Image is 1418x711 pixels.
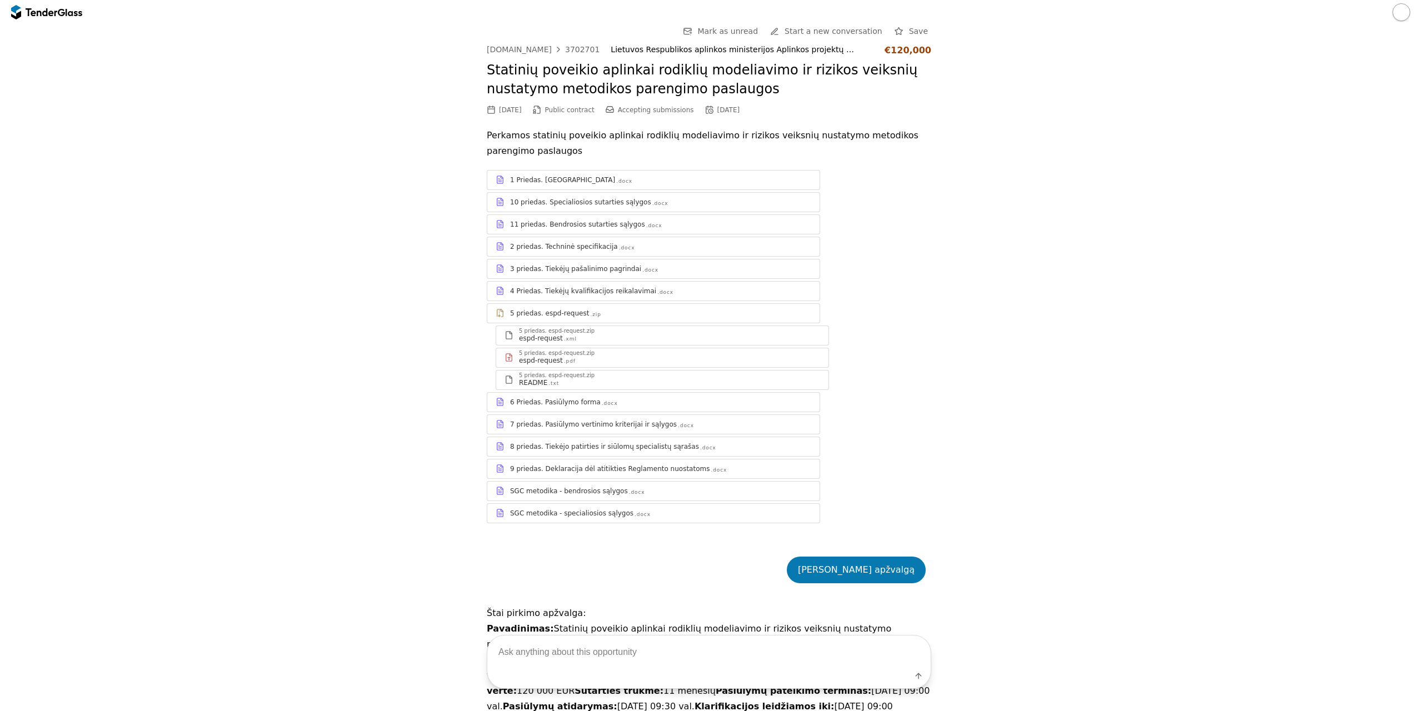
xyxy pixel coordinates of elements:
a: 11 priedas. Bendrosios sutarties sąlygos.docx [487,214,820,234]
div: .zip [590,311,601,318]
div: .docx [635,511,651,518]
span: Save [909,27,928,36]
div: 11 priedas. Bendrosios sutarties sąlygos [510,220,645,229]
div: 3 priedas. Tiekėjų pašalinimo pagrindai [510,264,641,273]
div: .docx [602,400,618,407]
div: [PERSON_NAME] apžvalgą [798,562,915,578]
div: Lietuvos Respublikos aplinkos ministerijos Aplinkos projektų valdymo agentūra [611,45,873,54]
div: .txt [548,380,559,387]
a: 5 priedas. espd-request.zip [487,303,820,323]
div: SGC metodika - specialiosios sąlygos [510,509,633,518]
div: 6 Priedas. Pasiūlymo forma [510,398,601,407]
div: SGC metodika - bendrosios sąlygos [510,487,628,495]
div: espd-request [519,334,563,343]
div: .docx [700,444,716,452]
div: 9 priedas. Deklaracija dėl atitikties Reglamento nuostatoms [510,464,710,473]
div: .docx [619,244,635,252]
div: 5 priedas. espd-request.zip [519,328,595,334]
div: 2 priedas. Techninė specifikacija [510,242,618,251]
a: SGC metodika - specialiosios sąlygos.docx [487,503,820,523]
a: 9 priedas. Deklaracija dėl atitikties Reglamento nuostatoms.docx [487,459,820,479]
div: .docx [657,289,673,296]
p: Štai pirkimo apžvalga: [487,605,931,621]
a: 3 priedas. Tiekėjų pašalinimo pagrindai.docx [487,259,820,279]
div: [DOMAIN_NAME] [487,46,552,53]
div: 5 priedas. espd-request [510,309,589,318]
a: 1 Priedas. [GEOGRAPHIC_DATA].docx [487,170,820,190]
a: 8 priedas. Tiekėjo patirties ir siūlomų specialistų sąrašas.docx [487,437,820,457]
div: 3702701 [565,46,600,53]
a: 5 priedas. espd-request.zipespd-request.xml [496,326,829,346]
p: Perkamos statinių poveikio aplinkai rodiklių modeliavimo ir rizikos veiksnių nustatymo metodikos ... [487,128,931,159]
div: .docx [629,489,645,496]
a: 7 priedas. Pasiūlymo vertinimo kriterijai ir sąlygos.docx [487,414,820,434]
span: Mark as unread [698,27,758,36]
a: SGC metodika - bendrosios sąlygos.docx [487,481,820,501]
span: Public contract [545,106,595,114]
div: 5 priedas. espd-request.zip [519,373,595,378]
div: [DATE] [717,106,740,114]
a: 10 priedas. Specialiosios sutarties sąlygos.docx [487,192,820,212]
div: [DATE] [499,106,522,114]
h2: Statinių poveikio aplinkai rodiklių modeliavimo ir rizikos veiksnių nustatymo metodikos parengimo... [487,61,931,98]
div: .docx [711,467,727,474]
div: €120,000 [885,45,931,56]
div: 8 priedas. Tiekėjo patirties ir siūlomų specialistų sąrašas [510,442,699,451]
div: .docx [652,200,668,207]
div: 4 Priedas. Tiekėjų kvalifikacijos reikalavimai [510,287,656,296]
span: Accepting submissions [618,106,694,114]
div: 5 priedas. espd-request.zip [519,351,595,356]
div: 1 Priedas. [GEOGRAPHIC_DATA] [510,176,615,184]
div: 7 priedas. Pasiūlymo vertinimo kriterijai ir sąlygos [510,420,677,429]
div: .pdf [564,358,576,365]
div: .docx [616,178,632,185]
div: .docx [642,267,658,274]
a: 6 Priedas. Pasiūlymo forma.docx [487,392,820,412]
span: Start a new conversation [785,27,882,36]
div: espd-request [519,356,563,365]
a: Start a new conversation [767,24,886,38]
a: 5 priedas. espd-request.zipREADME.txt [496,370,829,390]
div: README [519,378,547,387]
div: 10 priedas. Specialiosios sutarties sąlygos [510,198,651,207]
div: .docx [646,222,662,229]
a: [DOMAIN_NAME]3702701 [487,45,600,54]
div: .xml [564,336,577,343]
a: 2 priedas. Techninė specifikacija.docx [487,237,820,257]
a: 5 priedas. espd-request.zipespd-request.pdf [496,348,829,368]
a: 4 Priedas. Tiekėjų kvalifikacijos reikalavimai.docx [487,281,820,301]
button: Mark as unread [680,24,762,38]
div: .docx [678,422,694,429]
button: Save [891,24,931,38]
